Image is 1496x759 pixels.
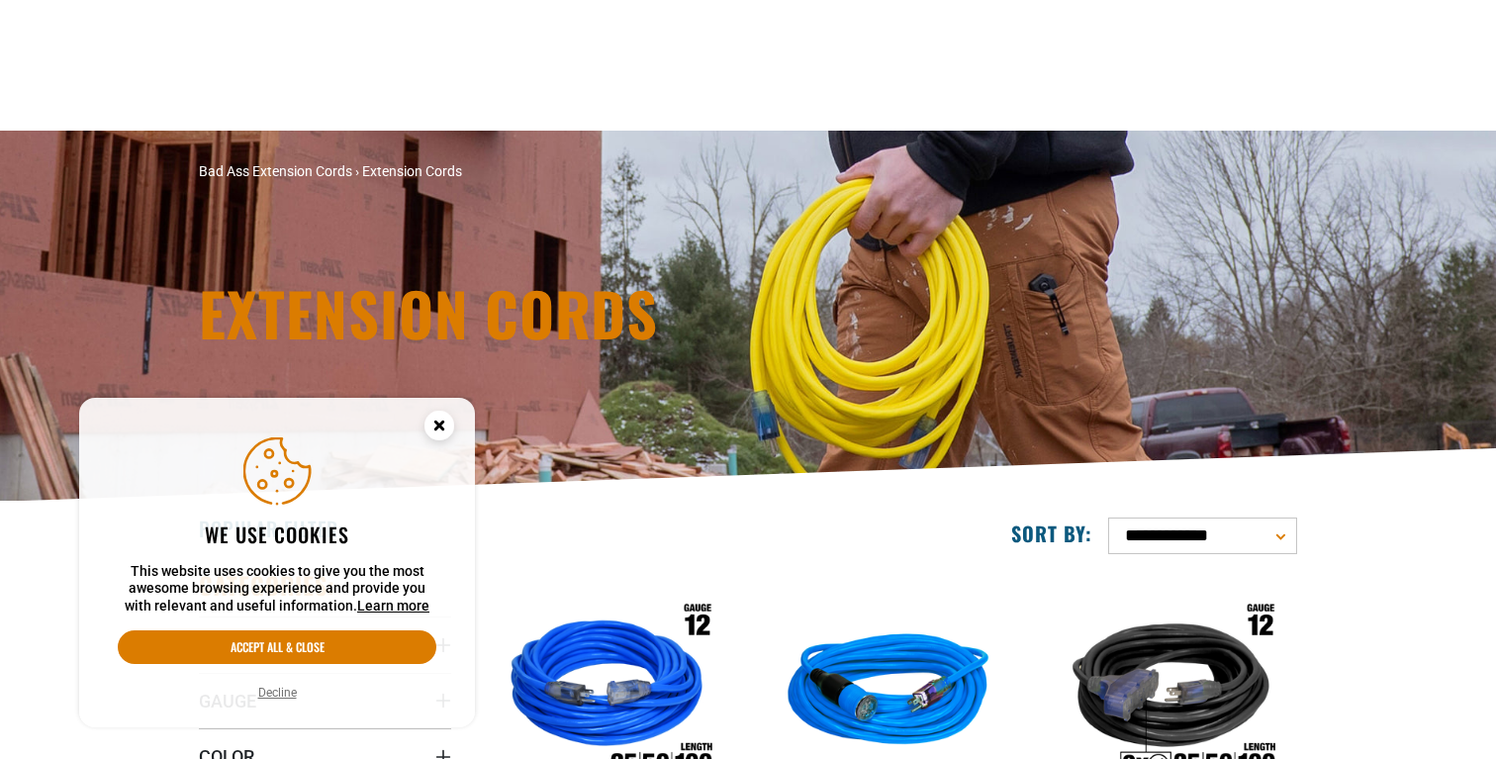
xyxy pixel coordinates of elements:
[1011,521,1092,546] label: Sort by:
[118,630,436,664] button: Accept all & close
[199,163,352,179] a: Bad Ass Extension Cords
[118,522,436,547] h2: We use cookies
[252,683,303,703] button: Decline
[118,563,436,616] p: This website uses cookies to give you the most awesome browsing experience and provide you with r...
[199,283,921,342] h1: Extension Cords
[79,398,475,728] aside: Cookie Consent
[355,163,359,179] span: ›
[357,598,429,614] a: Learn more
[199,161,921,182] nav: breadcrumbs
[362,163,462,179] span: Extension Cords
